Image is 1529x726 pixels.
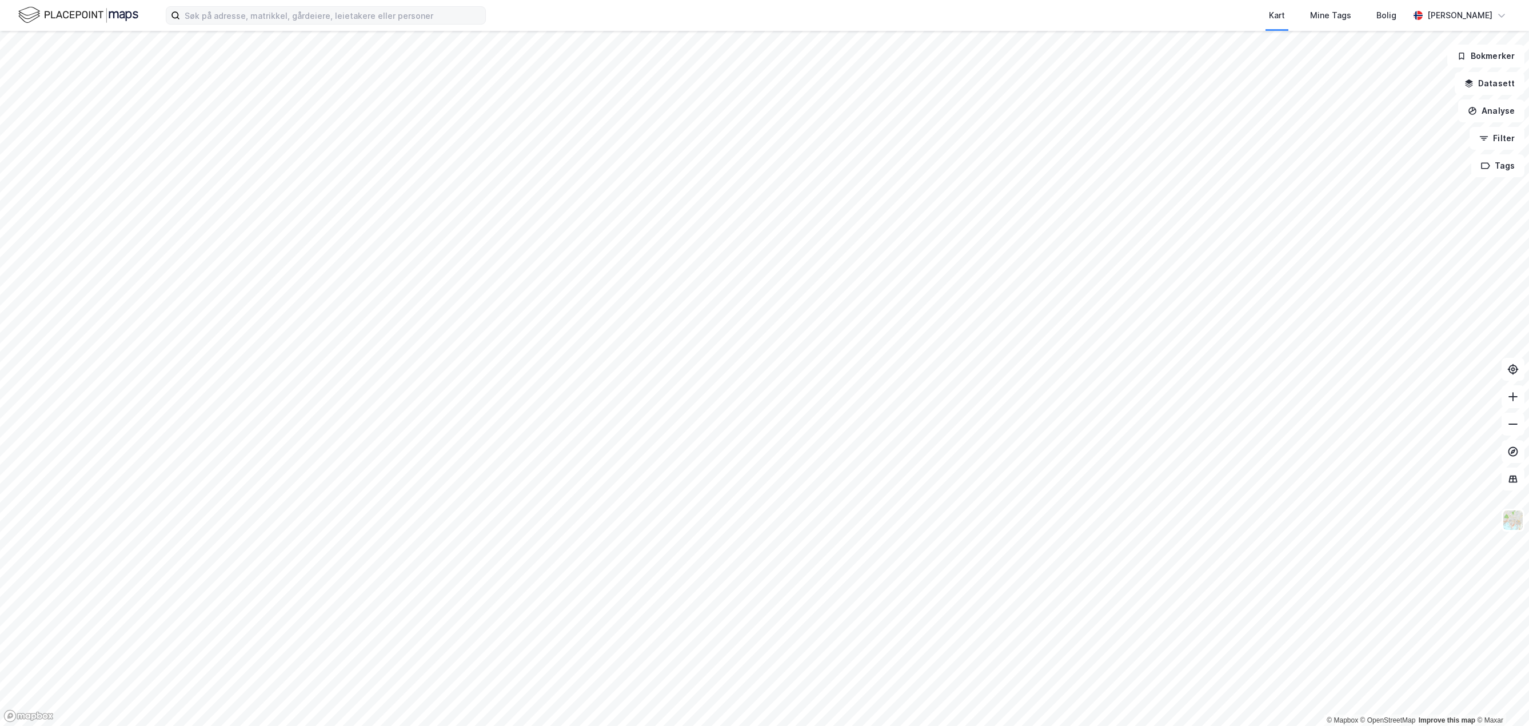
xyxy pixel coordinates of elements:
[18,5,138,25] img: logo.f888ab2527a4732fd821a326f86c7f29.svg
[1310,9,1351,22] div: Mine Tags
[1455,72,1524,95] button: Datasett
[1472,671,1529,726] div: Kontrollprogram for chat
[1269,9,1285,22] div: Kart
[1458,99,1524,122] button: Analyse
[3,709,54,723] a: Mapbox homepage
[1470,127,1524,150] button: Filter
[1360,716,1416,724] a: OpenStreetMap
[1471,154,1524,177] button: Tags
[180,7,485,24] input: Søk på adresse, matrikkel, gårdeiere, leietakere eller personer
[1376,9,1396,22] div: Bolig
[1419,716,1475,724] a: Improve this map
[1447,45,1524,67] button: Bokmerker
[1502,509,1524,531] img: Z
[1327,716,1358,724] a: Mapbox
[1472,671,1529,726] iframe: Chat Widget
[1427,9,1492,22] div: [PERSON_NAME]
